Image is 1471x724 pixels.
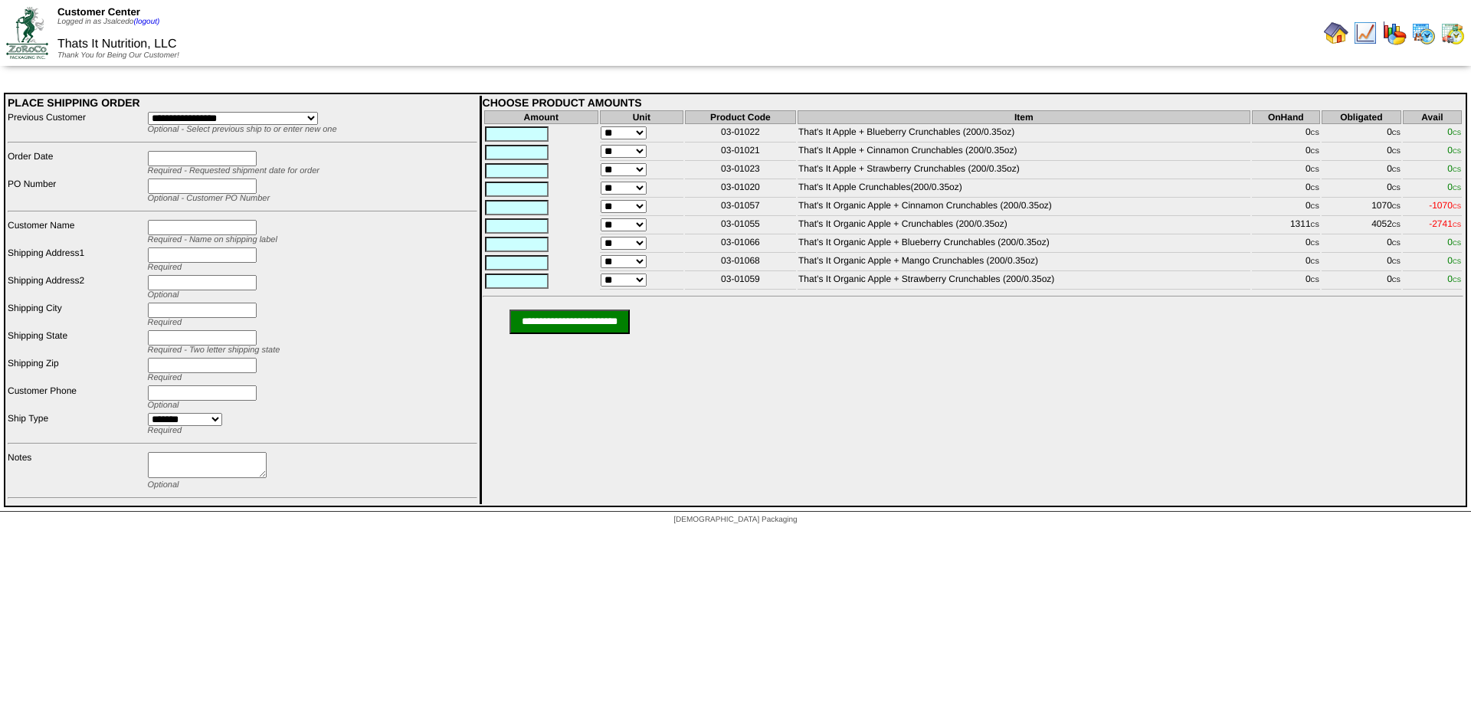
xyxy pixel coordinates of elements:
[1322,254,1401,271] td: 0
[1311,185,1319,192] span: CS
[148,125,337,134] span: Optional - Select previous ship to or enter new one
[685,236,796,253] td: 03-01066
[600,110,683,124] th: Unit
[133,18,159,26] a: (logout)
[798,218,1250,234] td: That's It Organic Apple + Crunchables (200/0.35oz)
[1252,162,1320,179] td: 0
[148,166,319,175] span: Required - Requested shipment date for order
[1322,126,1401,143] td: 0
[7,178,146,204] td: PO Number
[1453,203,1461,210] span: CS
[685,144,796,161] td: 03-01021
[148,263,182,272] span: Required
[1447,237,1461,247] span: 0
[1411,21,1436,45] img: calendarprod.gif
[1311,148,1319,155] span: CS
[1311,277,1319,283] span: CS
[1322,162,1401,179] td: 0
[484,110,598,124] th: Amount
[1403,110,1462,124] th: Avail
[1447,274,1461,284] span: 0
[1252,273,1320,290] td: 0
[1392,221,1401,228] span: CS
[1252,181,1320,198] td: 0
[1311,258,1319,265] span: CS
[148,346,280,355] span: Required - Two letter shipping state
[685,181,796,198] td: 03-01020
[1322,273,1401,290] td: 0
[7,329,146,355] td: Shipping State
[685,126,796,143] td: 03-01022
[57,51,179,60] span: Thank You for Being Our Customer!
[798,162,1250,179] td: That's It Apple + Strawberry Crunchables (200/0.35oz)
[1453,166,1461,173] span: CS
[1252,126,1320,143] td: 0
[148,426,182,435] span: Required
[1322,199,1401,216] td: 1070
[685,162,796,179] td: 03-01023
[1311,129,1319,136] span: CS
[685,110,796,124] th: Product Code
[798,110,1250,124] th: Item
[1322,110,1401,124] th: Obligated
[685,254,796,271] td: 03-01068
[148,373,182,382] span: Required
[798,199,1250,216] td: That's It Organic Apple + Cinnamon Crunchables (200/0.35oz)
[483,97,1463,109] div: CHOOSE PRODUCT AMOUNTS
[57,18,159,26] span: Logged in as Jsalcedo
[1353,21,1378,45] img: line_graph.gif
[1252,218,1320,234] td: 1311
[1447,182,1461,192] span: 0
[1311,221,1319,228] span: CS
[148,318,182,327] span: Required
[7,150,146,176] td: Order Date
[1322,218,1401,234] td: 4052
[7,302,146,328] td: Shipping City
[7,357,146,383] td: Shipping Zip
[798,236,1250,253] td: That’s It Organic Apple + Blueberry Crunchables (200/0.35oz)
[148,194,270,203] span: Optional - Customer PO Number
[1453,240,1461,247] span: CS
[798,254,1250,271] td: That’s It Organic Apple + Mango Crunchables (200/0.35oz)
[7,412,146,436] td: Ship Type
[1453,277,1461,283] span: CS
[1453,129,1461,136] span: CS
[685,273,796,290] td: 03-01059
[8,97,477,109] div: PLACE SHIPPING ORDER
[798,273,1250,290] td: That’s It Organic Apple + Strawberry Crunchables (200/0.35oz)
[1453,258,1461,265] span: CS
[673,516,797,524] span: [DEMOGRAPHIC_DATA] Packaging
[798,144,1250,161] td: That's It Apple + Cinnamon Crunchables (200/0.35oz)
[1453,148,1461,155] span: CS
[1322,181,1401,198] td: 0
[148,290,179,300] span: Optional
[148,480,179,490] span: Optional
[1429,218,1461,229] span: -2741
[1392,277,1401,283] span: CS
[1447,163,1461,174] span: 0
[1392,166,1401,173] span: CS
[1447,126,1461,137] span: 0
[1252,199,1320,216] td: 0
[7,247,146,273] td: Shipping Address1
[148,235,277,244] span: Required - Name on shipping label
[1382,21,1407,45] img: graph.gif
[1392,148,1401,155] span: CS
[1447,145,1461,156] span: 0
[1252,144,1320,161] td: 0
[7,111,146,135] td: Previous Customer
[148,401,179,410] span: Optional
[1252,254,1320,271] td: 0
[1311,203,1319,210] span: CS
[1392,185,1401,192] span: CS
[1322,144,1401,161] td: 0
[798,181,1250,198] td: That's It Apple Crunchables(200/0.35oz)
[1447,255,1461,266] span: 0
[1311,166,1319,173] span: CS
[1324,21,1348,45] img: home.gif
[1322,236,1401,253] td: 0
[1311,240,1319,247] span: CS
[1252,236,1320,253] td: 0
[1392,240,1401,247] span: CS
[57,6,140,18] span: Customer Center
